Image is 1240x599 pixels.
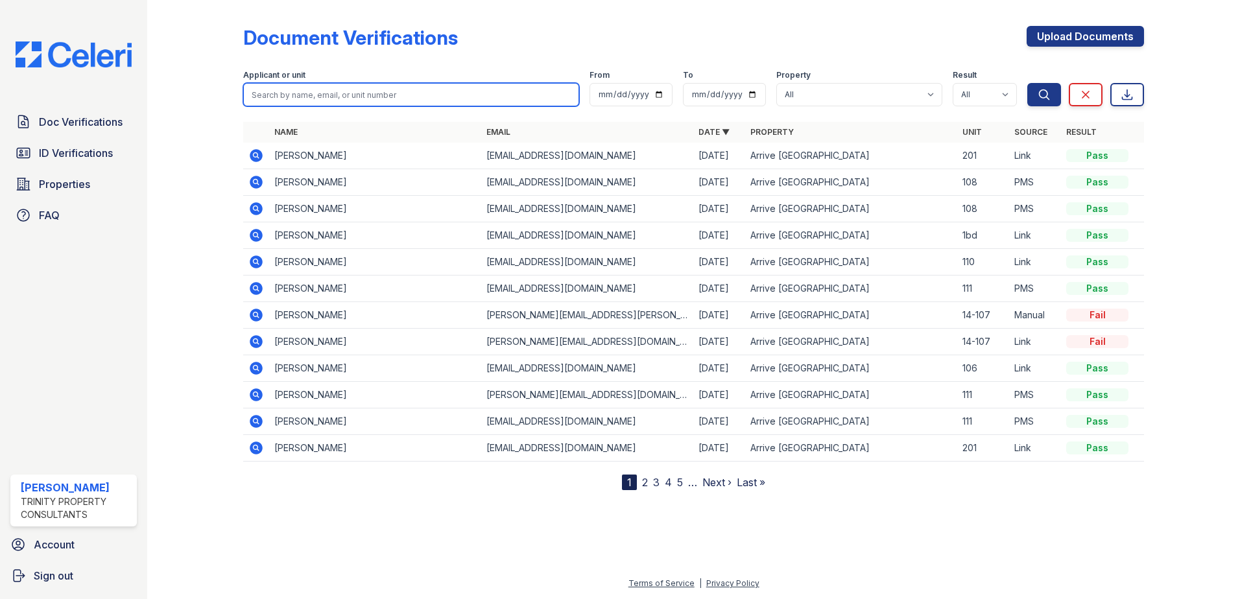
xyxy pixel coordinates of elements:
a: 3 [653,476,660,489]
td: [PERSON_NAME] [269,276,481,302]
td: Link [1009,143,1061,169]
td: 14-107 [957,302,1009,329]
td: [EMAIL_ADDRESS][DOMAIN_NAME] [481,222,693,249]
td: 14-107 [957,329,1009,355]
div: 1 [622,475,637,490]
div: Pass [1066,176,1128,189]
td: Arrive [GEOGRAPHIC_DATA] [745,382,957,408]
div: Document Verifications [243,26,458,49]
td: [DATE] [693,382,745,408]
td: Arrive [GEOGRAPHIC_DATA] [745,276,957,302]
td: PMS [1009,382,1061,408]
td: Arrive [GEOGRAPHIC_DATA] [745,435,957,462]
div: Pass [1066,388,1128,401]
td: Link [1009,329,1061,355]
td: Link [1009,249,1061,276]
div: Pass [1066,362,1128,375]
td: [DATE] [693,249,745,276]
div: Pass [1066,282,1128,295]
td: [DATE] [693,408,745,435]
span: Sign out [34,568,73,583]
td: 106 [957,355,1009,382]
td: 108 [957,169,1009,196]
td: Link [1009,435,1061,462]
a: Privacy Policy [706,578,759,588]
div: Fail [1066,309,1128,322]
span: FAQ [39,207,60,223]
a: FAQ [10,202,137,228]
td: [DATE] [693,222,745,249]
td: [DATE] [693,435,745,462]
td: [EMAIL_ADDRESS][DOMAIN_NAME] [481,276,693,302]
td: Link [1009,355,1061,382]
td: [PERSON_NAME] [269,408,481,435]
a: Result [1066,127,1097,137]
td: 111 [957,276,1009,302]
td: 201 [957,143,1009,169]
td: Arrive [GEOGRAPHIC_DATA] [745,355,957,382]
td: [PERSON_NAME][EMAIL_ADDRESS][DOMAIN_NAME] [481,329,693,355]
td: [DATE] [693,196,745,222]
a: Upload Documents [1027,26,1144,47]
td: [EMAIL_ADDRESS][DOMAIN_NAME] [481,249,693,276]
td: [DATE] [693,143,745,169]
div: Pass [1066,149,1128,162]
td: [EMAIL_ADDRESS][DOMAIN_NAME] [481,408,693,435]
label: From [590,70,610,80]
a: Date ▼ [698,127,730,137]
a: Property [750,127,794,137]
td: [PERSON_NAME] [269,435,481,462]
td: [EMAIL_ADDRESS][DOMAIN_NAME] [481,196,693,222]
td: [PERSON_NAME] [269,382,481,408]
span: Account [34,537,75,552]
span: ID Verifications [39,145,113,161]
span: … [688,475,697,490]
td: [EMAIL_ADDRESS][DOMAIN_NAME] [481,435,693,462]
div: Pass [1066,202,1128,215]
td: PMS [1009,196,1061,222]
a: 2 [642,476,648,489]
span: Doc Verifications [39,114,123,130]
div: [PERSON_NAME] [21,480,132,495]
td: PMS [1009,276,1061,302]
td: [PERSON_NAME] [269,302,481,329]
td: [DATE] [693,329,745,355]
td: [PERSON_NAME] [269,143,481,169]
img: CE_Logo_Blue-a8612792a0a2168367f1c8372b55b34899dd931a85d93a1a3d3e32e68fde9ad4.png [5,41,142,67]
td: Arrive [GEOGRAPHIC_DATA] [745,329,957,355]
label: Applicant or unit [243,70,305,80]
td: PMS [1009,169,1061,196]
a: Sign out [5,563,142,589]
td: [EMAIL_ADDRESS][DOMAIN_NAME] [481,355,693,382]
td: [PERSON_NAME][EMAIL_ADDRESS][PERSON_NAME][DOMAIN_NAME] [481,302,693,329]
td: Arrive [GEOGRAPHIC_DATA] [745,249,957,276]
div: Fail [1066,335,1128,348]
a: 4 [665,476,672,489]
a: Source [1014,127,1047,137]
td: 110 [957,249,1009,276]
div: Pass [1066,255,1128,268]
td: Manual [1009,302,1061,329]
a: Account [5,532,142,558]
td: [DATE] [693,355,745,382]
a: Last » [737,476,765,489]
td: PMS [1009,408,1061,435]
td: 111 [957,382,1009,408]
label: Result [953,70,977,80]
a: ID Verifications [10,140,137,166]
td: Arrive [GEOGRAPHIC_DATA] [745,169,957,196]
td: [DATE] [693,276,745,302]
td: Arrive [GEOGRAPHIC_DATA] [745,408,957,435]
input: Search by name, email, or unit number [243,83,579,106]
a: Terms of Service [628,578,695,588]
td: [DATE] [693,169,745,196]
label: To [683,70,693,80]
td: [PERSON_NAME] [269,222,481,249]
a: Name [274,127,298,137]
td: 201 [957,435,1009,462]
td: 1bd [957,222,1009,249]
td: Arrive [GEOGRAPHIC_DATA] [745,222,957,249]
div: Trinity Property Consultants [21,495,132,521]
td: [DATE] [693,302,745,329]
